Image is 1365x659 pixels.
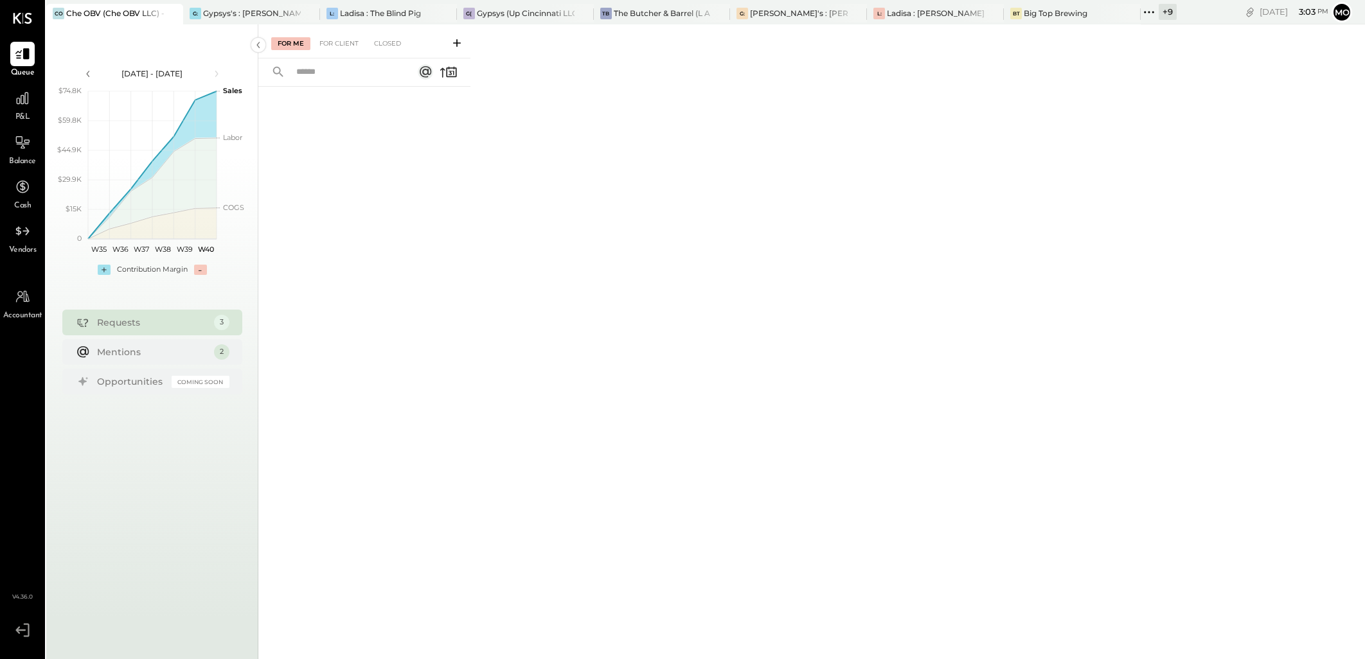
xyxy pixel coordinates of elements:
div: BT [1010,8,1022,19]
div: Mentions [97,346,208,358]
span: Queue [11,67,35,79]
div: Big Top Brewing [1024,8,1087,19]
div: + 9 [1159,4,1177,20]
text: Sales [223,86,242,95]
div: Requests [97,316,208,329]
a: Cash [1,175,44,212]
div: [DATE] [1260,6,1328,18]
text: W35 [91,245,106,254]
div: - [194,265,207,275]
div: + [98,265,111,275]
div: CO [53,8,64,19]
div: TB [600,8,612,19]
span: Vendors [9,245,37,256]
div: The Butcher & Barrel (L Argento LLC) - [GEOGRAPHIC_DATA] [614,8,711,19]
div: Gypsys's : [PERSON_NAME] on the levee [203,8,301,19]
div: [PERSON_NAME]'s : [PERSON_NAME]'s [750,8,848,19]
button: Mo [1332,2,1352,22]
text: W39 [176,245,192,254]
text: W40 [197,245,213,254]
div: G: [736,8,748,19]
text: 0 [77,234,82,243]
text: W37 [134,245,149,254]
div: 2 [214,344,229,360]
text: $44.9K [57,145,82,154]
a: P&L [1,86,44,123]
text: $74.8K [58,86,82,95]
div: [DATE] - [DATE] [98,68,207,79]
text: W36 [112,245,128,254]
div: L: [326,8,338,19]
div: Contribution Margin [117,265,188,275]
span: Accountant [3,310,42,322]
a: Accountant [1,285,44,322]
div: For Client [313,37,365,50]
div: Opportunities [97,375,165,388]
text: COGS [223,203,244,212]
div: 3 [214,315,229,330]
div: For Me [271,37,310,50]
div: G: [190,8,201,19]
text: Labor [223,133,242,142]
div: Ladisa : The Blind Pig [340,8,421,19]
a: Queue [1,42,44,79]
a: Balance [1,130,44,168]
text: $59.8K [58,116,82,125]
div: L: [873,8,885,19]
text: W38 [155,245,171,254]
div: Che OBV (Che OBV LLC) - Ignite [66,8,164,19]
span: Balance [9,156,36,168]
span: P&L [15,112,30,123]
span: Cash [14,200,31,212]
text: $29.9K [58,175,82,184]
a: Vendors [1,219,44,256]
div: G( [463,8,475,19]
div: Closed [368,37,407,50]
div: Gypsys (Up Cincinnati LLC) - Ignite [477,8,575,19]
div: Ladisa : [PERSON_NAME] in the Alley [887,8,985,19]
text: $15K [66,204,82,213]
div: Coming Soon [172,376,229,388]
div: copy link [1244,5,1256,19]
